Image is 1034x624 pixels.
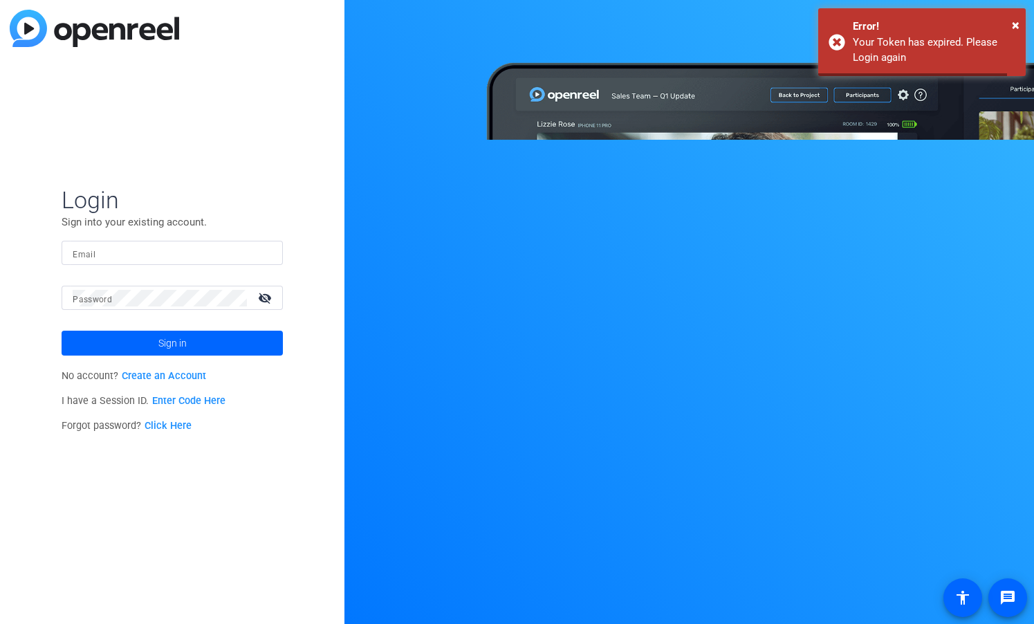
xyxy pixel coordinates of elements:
[62,331,283,356] button: Sign in
[853,19,1015,35] div: Error!
[62,185,283,214] span: Login
[62,214,283,230] p: Sign into your existing account.
[62,370,206,382] span: No account?
[122,370,206,382] a: Create an Account
[145,420,192,432] a: Click Here
[73,250,95,259] mat-label: Email
[853,35,1015,66] div: Your Token has expired. Please Login again
[10,10,179,47] img: blue-gradient.svg
[954,589,971,606] mat-icon: accessibility
[73,245,272,261] input: Enter Email Address
[152,395,225,407] a: Enter Code Here
[250,288,283,308] mat-icon: visibility_off
[62,420,192,432] span: Forgot password?
[1012,15,1019,35] button: Close
[73,295,112,304] mat-label: Password
[999,589,1016,606] mat-icon: message
[158,326,187,360] span: Sign in
[1012,17,1019,33] span: ×
[62,395,225,407] span: I have a Session ID.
